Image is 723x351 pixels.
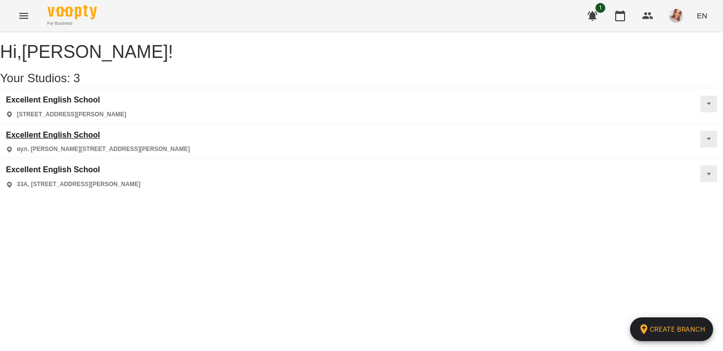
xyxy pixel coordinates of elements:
button: Menu [12,4,36,28]
img: Voopty Logo [47,5,97,19]
span: 1 [595,3,605,13]
img: 2d479bed210e0de545f6ee74c0e7e972.jpg [669,9,683,23]
a: Excellent English School [6,96,126,104]
button: EN [693,6,711,25]
p: 33A, [STREET_ADDRESS][PERSON_NAME] [17,180,140,189]
span: 3 [74,71,80,85]
a: Excellent English School [6,131,190,140]
p: [STREET_ADDRESS][PERSON_NAME] [17,110,126,119]
span: EN [697,10,707,21]
a: Excellent English School [6,165,140,174]
p: вул. [PERSON_NAME][STREET_ADDRESS][PERSON_NAME] [17,145,190,153]
span: For Business [47,20,97,27]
